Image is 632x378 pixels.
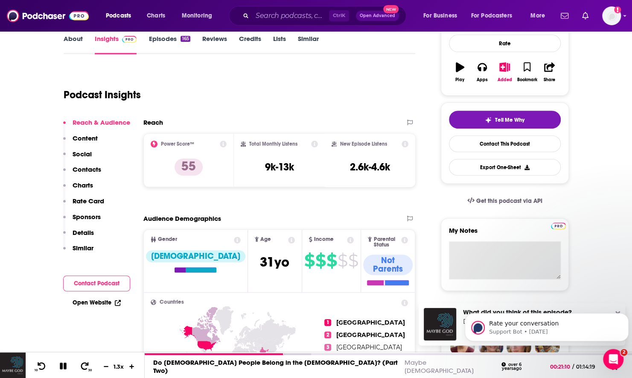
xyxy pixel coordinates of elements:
span: Countries [160,299,184,305]
span: Get this podcast via API [476,197,542,205]
button: Show profile menu [602,6,621,25]
span: Income [314,237,334,242]
div: Share [544,77,555,82]
button: Reach & Audience [63,118,130,134]
span: Logged in as nwierenga [602,6,621,25]
div: Play [455,77,464,82]
span: $ [348,254,358,267]
button: 10 [33,361,49,372]
a: Show notifications dropdown [579,9,592,23]
label: My Notes [449,226,561,241]
button: open menu [417,9,468,23]
p: Content [73,134,98,142]
span: 2 [620,349,627,356]
img: Podchaser Pro [551,223,566,229]
span: Monitoring [182,10,212,22]
button: Play [449,57,471,88]
img: User Profile [602,6,621,25]
a: Pro website [551,221,566,229]
button: tell me why sparkleTell Me Why [449,111,561,129]
button: open menu [176,9,223,23]
span: 10 [35,369,38,372]
span: $ [326,254,337,267]
button: Details [63,229,94,244]
button: open menu [100,9,142,23]
h2: Power Score™ [161,141,194,147]
h2: New Episode Listens [340,141,387,147]
span: Gender [158,237,177,242]
div: Not Parents [363,255,413,275]
span: 1 [324,319,331,326]
span: [GEOGRAPHIC_DATA] [336,319,405,326]
span: [GEOGRAPHIC_DATA] [336,331,405,339]
button: Contact Podcast [63,275,130,291]
a: Contact This Podcast [449,135,561,152]
span: More [530,10,545,22]
a: Charts [141,9,170,23]
span: 01:14:19 [574,363,604,370]
span: $ [338,254,347,267]
span: Ctrl K [329,10,349,21]
span: Podcasts [106,10,131,22]
img: Podchaser - Follow, Share and Rate Podcasts [7,8,89,24]
span: Parental Status [373,237,400,248]
span: 30 [88,369,92,372]
button: Charts [63,181,93,197]
iframe: Intercom notifications message [461,295,632,355]
p: 55 [175,158,203,176]
a: InsightsPodchaser Pro [95,35,137,54]
div: Added [498,77,512,82]
span: Charts [147,10,165,22]
p: Details [73,229,94,237]
span: $ [304,254,315,267]
div: Rate [449,35,561,52]
button: open menu [524,9,556,23]
button: Open AdvancedNew [356,11,399,21]
button: Similar [63,244,93,260]
button: Sponsors [63,213,101,229]
span: Age [260,237,271,242]
span: / [572,363,574,370]
a: Maybe [DEMOGRAPHIC_DATA] [405,358,474,375]
a: Get this podcast via API [460,190,549,211]
input: Search podcasts, credits, & more... [252,9,329,23]
button: Contacts [63,165,101,181]
a: Similar [298,35,319,54]
p: Similar [73,244,93,252]
div: Bookmark [517,77,537,82]
div: [DEMOGRAPHIC_DATA] [146,250,245,262]
img: tell me why sparkle [485,117,492,123]
p: Sponsors [73,213,101,221]
a: Do [DEMOGRAPHIC_DATA] People Belong in the [DEMOGRAPHIC_DATA]? (Part Two) [153,358,397,375]
span: 2 [324,331,331,338]
p: Social [73,150,92,158]
button: Apps [471,57,493,88]
span: [GEOGRAPHIC_DATA] [336,343,402,351]
iframe: Intercom live chat [603,349,623,369]
button: Content [63,134,98,150]
span: Open Advanced [360,14,395,18]
h2: Audience Demographics [143,214,221,223]
button: Social [63,150,92,166]
h1: Podcast Insights [64,88,141,101]
button: open menu [466,9,524,23]
a: Show notifications dropdown [557,9,572,23]
span: New [383,5,399,13]
button: Share [538,57,560,88]
p: Rate Card [73,197,104,205]
a: About [64,35,83,54]
span: For Podcasters [471,10,512,22]
p: Charts [73,181,93,189]
a: Open Website [73,299,121,306]
span: $ [315,254,326,267]
a: Credits [239,35,261,54]
button: Rate Card [63,197,104,213]
span: Tell Me Why [495,117,524,123]
button: Export One-Sheet [449,159,561,176]
img: Do Queer People Belong in the Church? (Part Two) [424,308,456,340]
